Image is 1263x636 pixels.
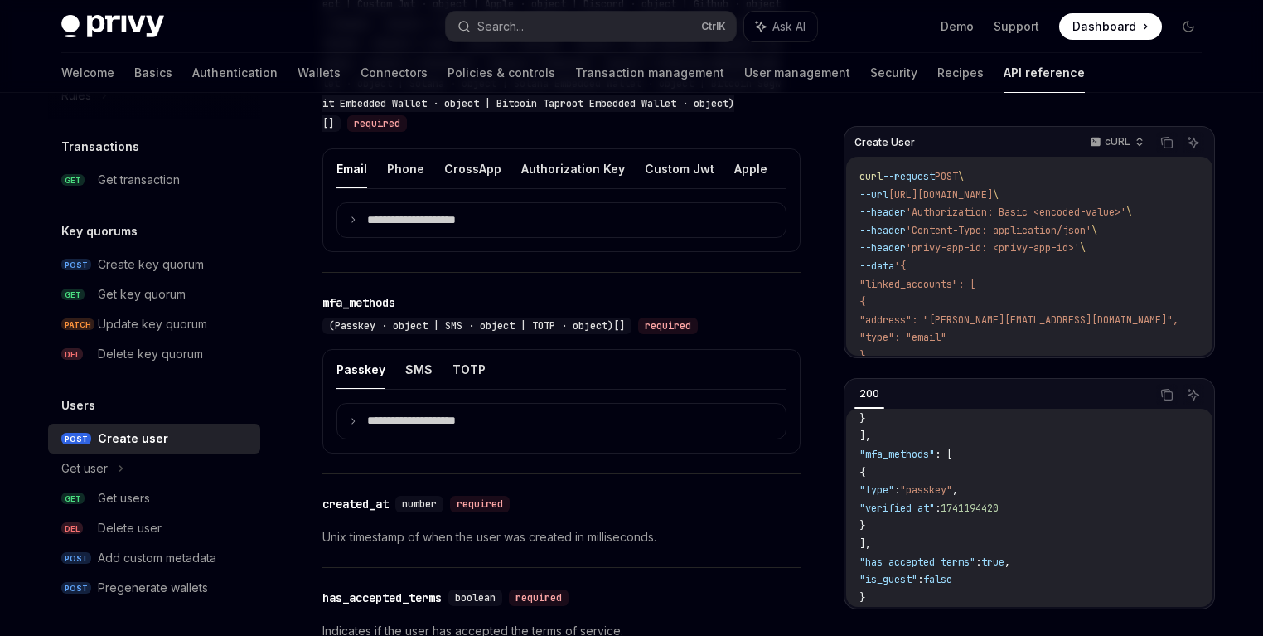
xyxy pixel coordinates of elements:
[1004,53,1085,93] a: API reference
[48,513,260,543] a: DELDelete user
[98,548,216,568] div: Add custom metadata
[859,483,894,497] span: "type"
[48,250,260,279] a: POSTCreate key quorum
[61,318,94,331] span: PATCH
[859,313,1178,327] span: "address": "[PERSON_NAME][EMAIL_ADDRESS][DOMAIN_NAME]",
[1156,132,1178,153] button: Copy the contents from the code block
[98,518,162,538] div: Delete user
[701,20,726,33] span: Ctrl K
[1175,13,1202,40] button: Toggle dark mode
[477,17,524,36] div: Search...
[134,53,172,93] a: Basics
[888,188,993,201] span: [URL][DOMAIN_NAME]
[894,483,900,497] span: :
[935,502,941,515] span: :
[854,136,915,149] span: Create User
[900,483,952,497] span: "passkey"
[744,53,850,93] a: User management
[521,149,625,188] button: Authorization Key
[993,188,999,201] span: \
[859,519,865,532] span: }
[98,284,186,304] div: Get key quorum
[859,278,975,291] span: "linked_accounts": [
[859,349,865,362] span: }
[952,483,958,497] span: ,
[906,206,1126,219] span: 'Authorization: Basic <encoded-value>'
[509,590,569,606] div: required
[859,206,906,219] span: --header
[859,188,888,201] span: --url
[61,396,95,415] h5: Users
[575,53,724,93] a: Transaction management
[298,53,341,93] a: Wallets
[859,502,935,515] span: "verified_at"
[336,149,367,188] button: Email
[958,170,964,183] span: \
[734,149,767,188] button: Apple
[61,552,91,565] span: POST
[859,448,935,461] span: "mfa_methods"
[1156,384,1178,405] button: Copy the contents from the code block
[322,294,395,311] div: mfa_methods
[48,424,260,454] a: POSTCreate user
[98,429,168,449] div: Create user
[1072,18,1136,35] span: Dashboard
[98,488,150,508] div: Get users
[645,149,714,188] button: Custom Jwt
[322,496,389,512] div: created_at
[917,573,923,586] span: :
[935,170,958,183] span: POST
[61,348,83,361] span: DEL
[48,543,260,573] a: POSTAdd custom metadata
[448,53,555,93] a: Policies & controls
[854,384,884,404] div: 200
[1080,241,1086,255] span: \
[1183,384,1204,405] button: Ask AI
[941,502,999,515] span: 1741194420
[61,259,91,271] span: POST
[98,170,180,190] div: Get transaction
[347,115,407,132] div: required
[61,522,83,535] span: DEL
[772,18,806,35] span: Ask AI
[859,224,906,237] span: --header
[192,53,278,93] a: Authentication
[870,53,917,93] a: Security
[48,279,260,309] a: GETGet key quorum
[883,170,935,183] span: --request
[859,295,865,308] span: {
[859,412,865,425] span: }
[61,582,91,595] span: POST
[1091,224,1097,237] span: \
[48,573,260,603] a: POSTPregenerate wallets
[923,573,952,586] span: false
[859,331,946,344] span: "type": "email"
[61,137,139,157] h5: Transactions
[937,53,984,93] a: Recipes
[859,591,865,604] span: }
[98,344,203,364] div: Delete key quorum
[455,591,496,604] span: boolean
[906,241,1080,255] span: 'privy-app-id: <privy-app-id>'
[387,149,424,188] button: Phone
[446,12,736,41] button: Search...CtrlK
[61,289,85,301] span: GET
[941,18,974,35] a: Demo
[859,573,917,586] span: "is_guest"
[859,430,871,443] span: ],
[906,224,1091,237] span: 'Content-Type: application/json'
[444,149,501,188] button: CrossApp
[48,309,260,339] a: PATCHUpdate key quorum
[1081,129,1151,157] button: cURL
[322,527,801,547] p: Unix timestamp of when the user was created in milliseconds.
[744,12,817,41] button: Ask AI
[1105,135,1130,148] p: cURL
[61,433,91,445] span: POST
[402,498,437,511] span: number
[935,448,952,461] span: : [
[329,319,625,333] span: (Passkey · object | SMS · object | TOTP · object)[]
[859,260,894,273] span: --data
[994,18,1039,35] a: Support
[975,556,981,569] span: :
[48,339,260,369] a: DELDelete key quorum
